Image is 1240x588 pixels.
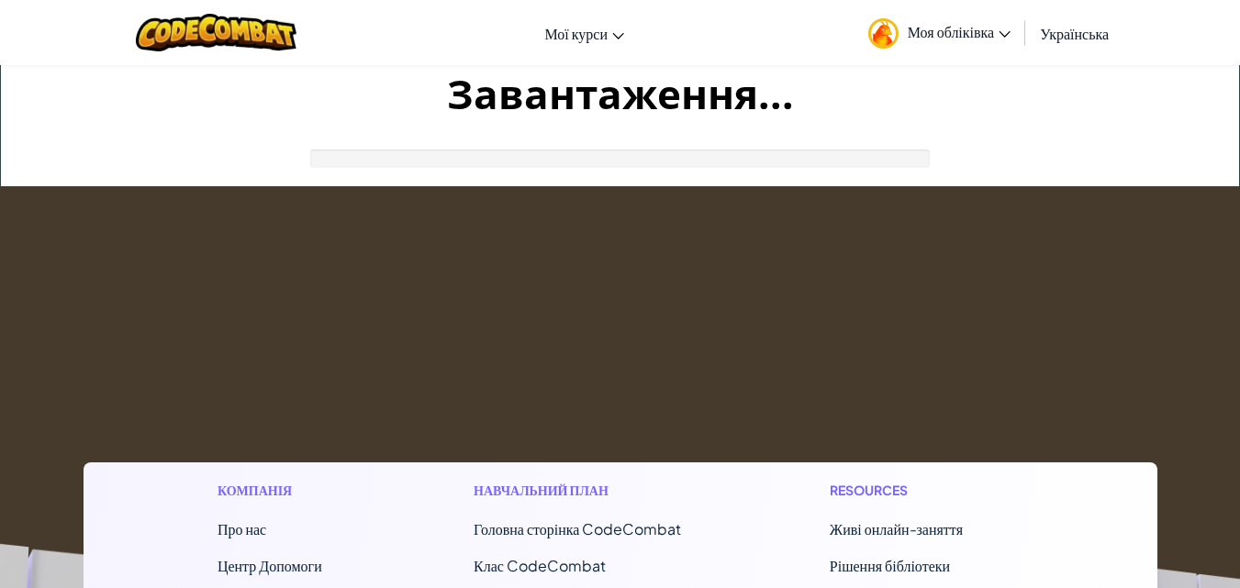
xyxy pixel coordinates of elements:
span: Моя обліківка [908,22,1011,41]
h1: Компанія [218,481,326,500]
a: Мої курси [535,8,632,58]
a: Українська [1031,8,1118,58]
a: Про нас [218,519,266,538]
span: Українська [1040,24,1109,43]
span: Мої курси [544,24,607,43]
h1: Навчальний план [474,481,681,500]
a: Моя обліківка [859,4,1020,61]
h1: Завантаження... [1,65,1239,122]
img: avatar [868,18,899,49]
a: Клас CodeCombat [474,556,606,575]
img: CodeCombat logo [136,14,296,51]
a: Живі онлайн-заняття [830,519,963,538]
a: Центр Допомоги [218,556,322,575]
span: Головна сторінка CodeCombat [474,519,681,538]
h1: Resources [830,481,1022,500]
a: Рішення бібліотеки [830,556,950,575]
